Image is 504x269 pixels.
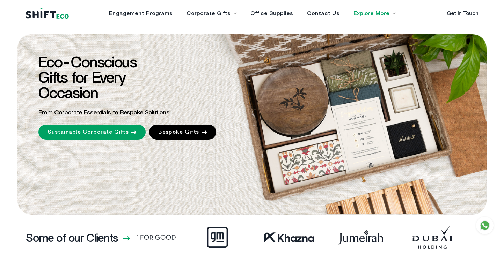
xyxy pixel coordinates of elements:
[391,225,462,249] img: Frame_41.webp
[250,10,293,16] a: Office Supplies
[447,10,479,16] a: Get In Touch
[353,10,389,16] a: Explore More
[187,10,231,16] a: Corporate Gifts
[38,110,169,116] span: From Corporate Essentials to Bespoke Solutions
[38,125,146,140] a: Sustainable Corporate Gifts
[26,233,118,244] h3: Some of our Clients
[104,225,176,249] img: Frame_67.webp
[248,225,319,249] img: Frame_59.webp
[38,55,137,101] span: Eco-Conscious Gifts for Every Occasion
[176,225,248,249] img: Frame_42.webp
[149,125,216,140] a: Bespoke Gifts
[109,10,173,16] a: Engagement Programs
[319,225,391,249] img: Frame_38.webp
[307,10,339,16] a: Contact Us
